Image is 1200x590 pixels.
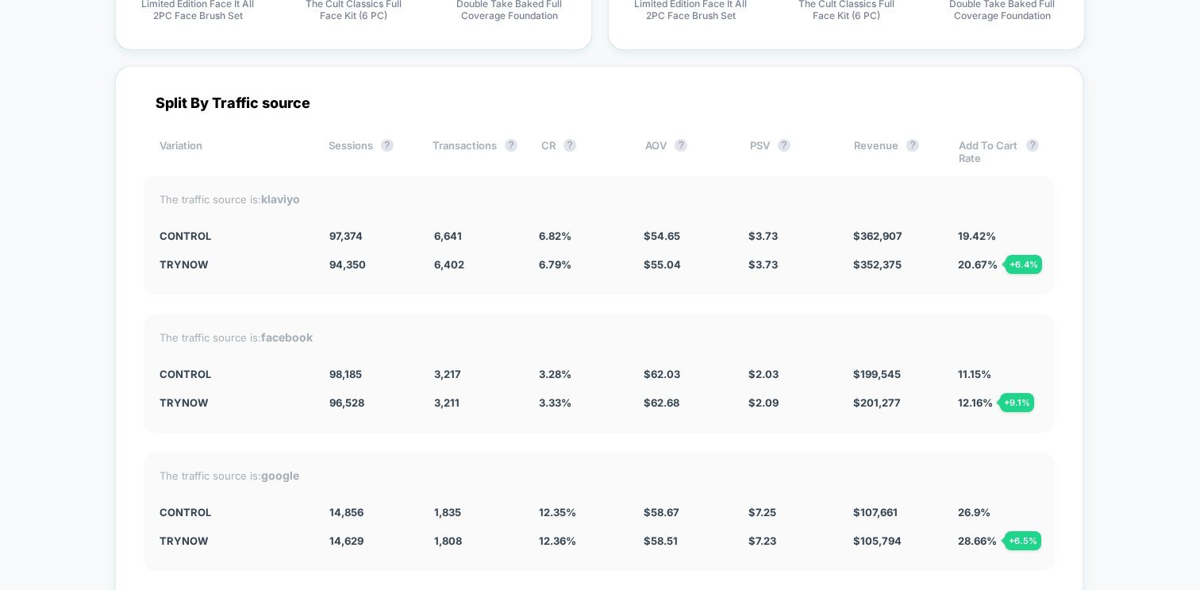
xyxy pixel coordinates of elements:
[160,368,306,380] div: Control
[563,139,576,152] button: ?
[541,139,621,164] div: CR
[160,506,306,519] div: Control
[1006,255,1042,274] div: + 6.4 %
[748,396,779,409] span: $ 2.09
[645,139,725,164] div: AOV
[644,534,678,547] span: $ 58.51
[853,258,902,271] span: $ 352,375
[853,229,902,242] span: $ 362,907
[505,139,517,152] button: ?
[160,396,306,409] div: TryNow
[160,469,1039,482] div: The traffic source is:
[160,139,305,164] div: Variation
[434,229,462,242] span: 6,641
[854,139,934,164] div: Revenue
[958,229,996,242] span: 19.42 %
[160,229,306,242] div: Control
[434,258,464,271] span: 6,402
[329,139,409,164] div: Sessions
[434,368,461,380] span: 3,217
[539,229,571,242] span: 6.82 %
[748,258,778,271] span: $ 3.73
[853,396,901,409] span: $ 201,277
[958,368,991,380] span: 11.15 %
[381,139,394,152] button: ?
[644,258,681,271] span: $ 55.04
[644,506,679,519] span: $ 58.67
[958,396,993,409] span: 12.16 %
[539,396,571,409] span: 3.33 %
[160,330,1039,344] div: The traffic source is:
[539,368,571,380] span: 3.28 %
[644,229,680,242] span: $ 54.65
[644,368,680,380] span: $ 62.03
[261,330,313,344] strong: facebook
[748,229,778,242] span: $ 3.73
[1000,393,1034,412] div: + 9.1 %
[1026,139,1039,152] button: ?
[958,506,990,519] span: 26.9 %
[853,534,902,547] span: $ 105,794
[778,139,790,152] button: ?
[329,368,362,380] span: 98,185
[748,534,776,547] span: $ 7.23
[329,258,366,271] span: 94,350
[958,258,998,271] span: 20.67 %
[959,139,1039,164] div: Add To Cart Rate
[160,258,306,271] div: TryNow
[160,192,1039,206] div: The traffic source is:
[434,506,461,519] span: 1,835
[434,534,462,547] span: 1,808
[853,506,898,519] span: $ 107,661
[144,94,1055,111] div: Split By Traffic source
[539,534,576,547] span: 12.36 %
[675,139,687,152] button: ?
[644,396,679,409] span: $ 62.68
[748,368,779,380] span: $ 2.03
[261,192,300,206] strong: klaviyo
[160,534,306,547] div: TryNow
[906,139,919,152] button: ?
[539,506,576,519] span: 12.35 %
[261,469,299,482] strong: google
[748,506,776,519] span: $ 7.25
[329,229,363,242] span: 97,374
[853,368,901,380] span: $ 199,545
[958,534,997,547] span: 28.66 %
[434,396,460,409] span: 3,211
[329,396,364,409] span: 96,528
[539,258,571,271] span: 6.79 %
[329,534,363,547] span: 14,629
[750,139,830,164] div: PSV
[433,139,517,164] div: Transactions
[329,506,363,519] span: 14,856
[1005,531,1041,550] div: + 6.5 %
